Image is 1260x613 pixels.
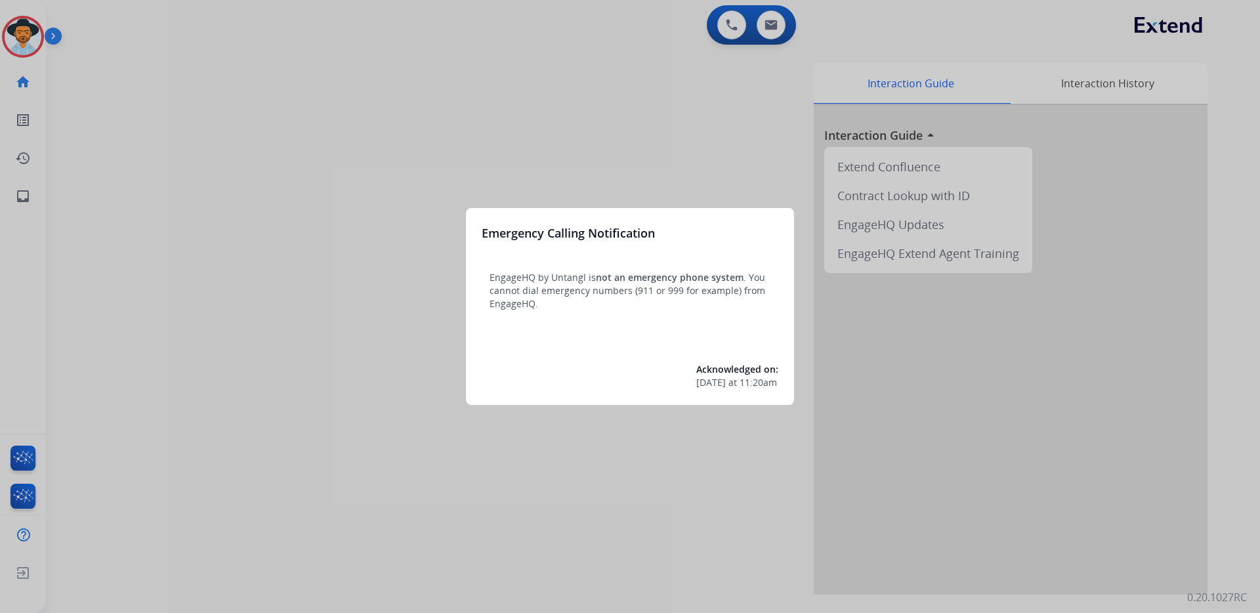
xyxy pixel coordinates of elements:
[696,376,726,389] span: [DATE]
[596,271,744,284] span: not an emergency phone system
[490,271,770,310] p: EngageHQ by Untangl is . You cannot dial emergency numbers (911 or 999 for example) from EngageHQ.
[696,376,778,389] div: at
[740,376,777,389] span: 11:20am
[696,363,778,375] span: Acknowledged on:
[1187,589,1247,605] p: 0.20.1027RC
[482,224,655,242] h3: Emergency Calling Notification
